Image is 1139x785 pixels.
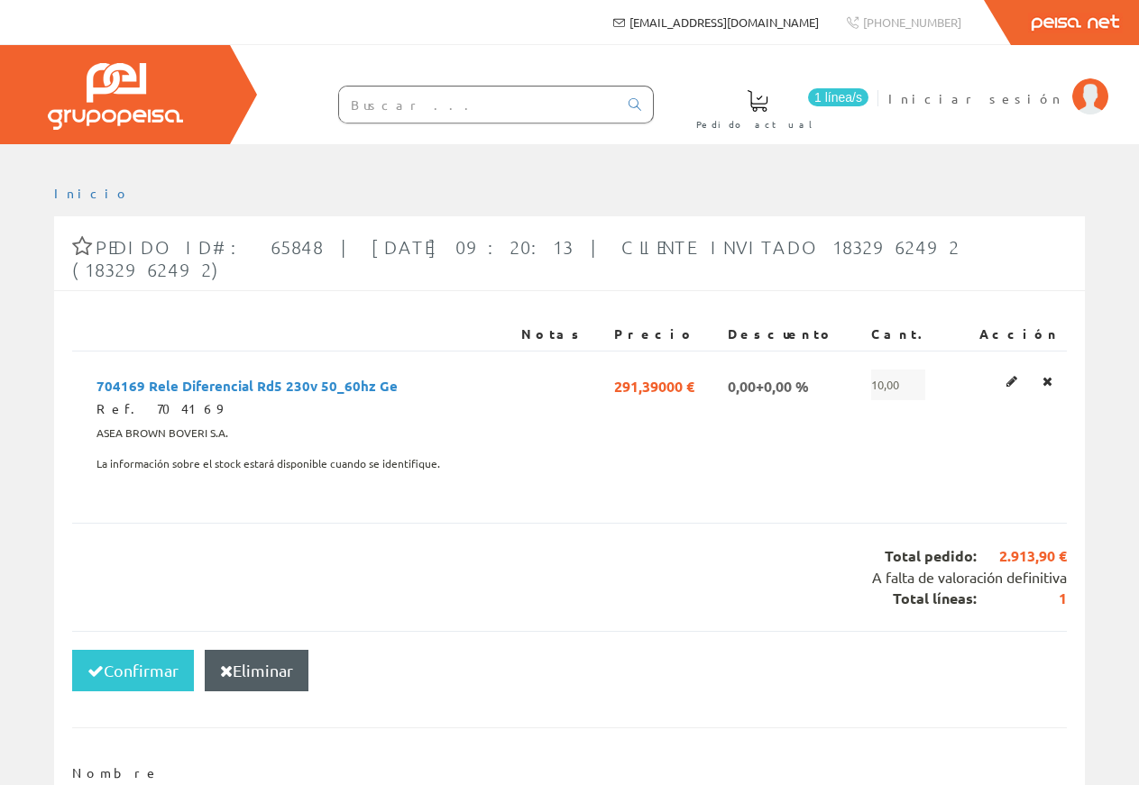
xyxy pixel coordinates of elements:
[48,63,183,130] img: Grupo Peisa
[205,650,308,691] button: Eliminar
[1001,370,1023,393] a: Editar
[72,236,960,280] span: Pedido ID#: 65848 | [DATE] 09:20:13 | Cliente Invitado 1832962492 (1832962492)
[72,650,194,691] button: Confirmar
[607,318,721,351] th: Precio
[514,318,607,351] th: Notas
[871,370,925,400] span: 10,00
[629,14,819,30] span: [EMAIL_ADDRESS][DOMAIN_NAME]
[678,75,873,141] a: 1 línea/s Pedido actual
[614,370,694,400] span: 291,39000 €
[54,185,131,201] a: Inicio
[808,88,868,106] span: 1 línea/s
[96,449,440,479] span: La información sobre el stock estará disponible cuando se identifique.
[977,546,1067,567] span: 2.913,90 €
[1037,370,1058,393] a: Eliminar
[872,568,1067,586] span: A falta de valoración definitiva
[96,370,398,400] span: 704169 Rele Diferencial Rd5 230v 50_60hz Ge
[977,589,1067,609] span: 1
[96,418,228,449] span: ASEA BROWN BOVERI S.A.
[888,75,1108,92] a: Iniciar sesión
[863,14,961,30] span: [PHONE_NUMBER]
[864,318,955,351] th: Cant.
[96,400,507,418] div: Ref. 704169
[888,89,1063,107] span: Iniciar sesión
[696,115,819,133] span: Pedido actual
[72,764,160,782] label: Nombre
[721,318,864,351] th: Descuento
[954,318,1067,351] th: Acción
[339,87,618,123] input: Buscar ...
[728,370,809,400] span: 0,00+0,00 %
[72,523,1067,632] div: Total pedido: Total líneas:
